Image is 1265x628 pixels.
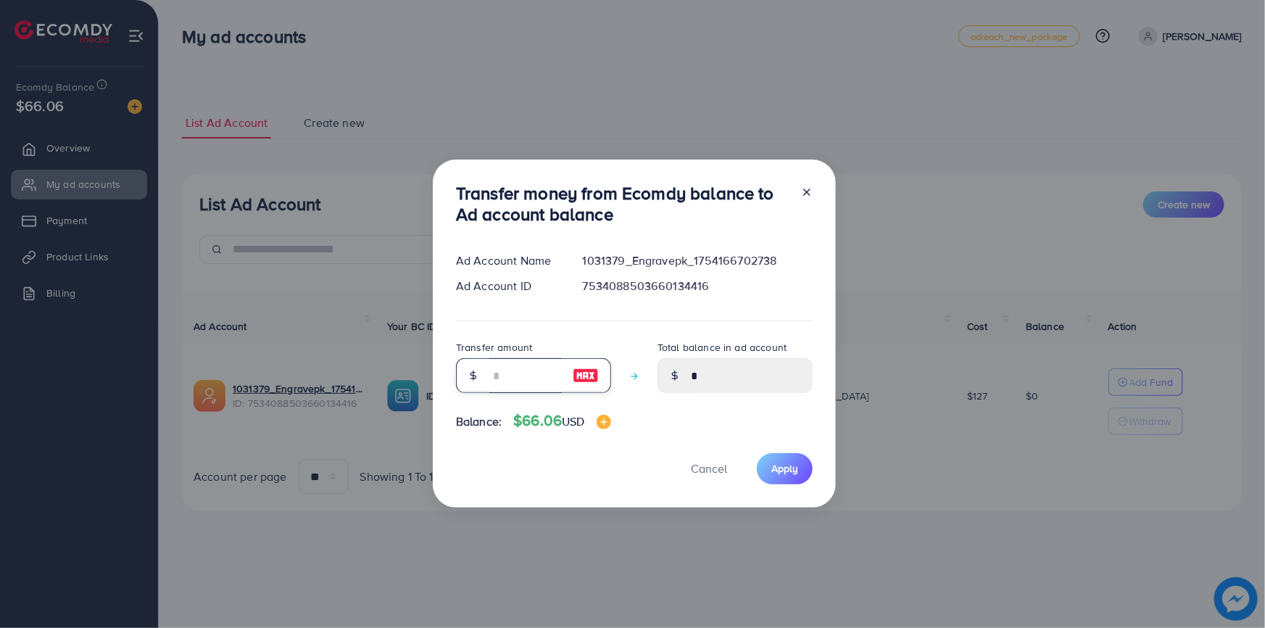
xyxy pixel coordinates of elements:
div: Ad Account Name [444,252,571,269]
h3: Transfer money from Ecomdy balance to Ad account balance [456,183,789,225]
div: Ad Account ID [444,278,571,294]
span: USD [562,413,584,429]
button: Apply [757,453,813,484]
label: Total balance in ad account [658,340,787,355]
button: Cancel [673,453,745,484]
img: image [597,415,611,429]
span: Apply [771,461,798,476]
img: image [573,367,599,384]
div: 1031379_Engravepk_1754166702738 [571,252,824,269]
span: Cancel [691,460,727,476]
div: 7534088503660134416 [571,278,824,294]
h4: $66.06 [513,412,610,430]
label: Transfer amount [456,340,532,355]
span: Balance: [456,413,502,430]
